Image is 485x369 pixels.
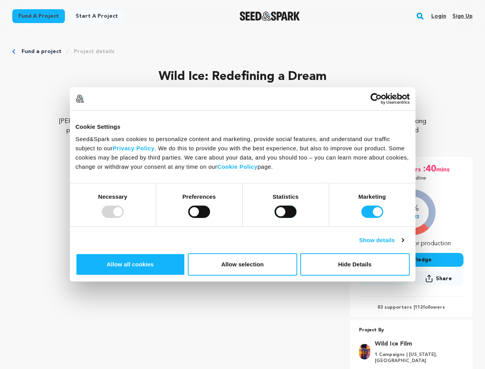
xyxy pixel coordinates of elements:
button: Share [414,271,463,286]
a: Login [431,10,446,22]
span: Share [414,271,463,289]
button: Hide Details [300,253,410,276]
a: Privacy Policy [113,145,155,151]
button: Allow all cookies [76,253,185,276]
p: Anchorage, [US_STATE] | Film Feature [12,92,473,101]
div: Cookie Settings [76,122,410,131]
strong: Preferences [182,193,216,199]
a: Goto Wild Ice Film profile [375,339,459,349]
p: 83 supporters | followers [359,304,463,311]
span: hrs [412,163,422,175]
a: Fund a project [22,48,61,55]
img: logo [76,95,84,103]
a: Cookie Policy [217,163,258,170]
a: Usercentrics Cookiebot - opens in a new window [343,93,410,105]
p: Documentary, Adventure [12,101,473,111]
a: Project details [74,48,114,55]
img: Seed&Spark Logo Dark Mode [240,12,300,21]
p: [PERSON_NAME] journeys to [US_STATE] to skate beneath the aurora borealis, rediscovering love for... [58,117,427,145]
span: 112 [415,305,423,310]
strong: Necessary [98,193,127,199]
a: Show details [359,236,404,245]
strong: Statistics [273,193,299,199]
a: Fund a project [12,9,65,23]
img: e185fddf824c56ec.jpg [359,344,370,359]
p: Wild Ice: Redefining a Dream [12,68,473,86]
strong: Marketing [358,193,386,199]
span: mins [436,163,451,175]
span: Share [436,275,452,283]
div: Breadcrumb [12,48,473,55]
button: Allow selection [188,253,297,276]
a: Start a project [70,9,124,23]
p: 1 Campaigns | [US_STATE], [GEOGRAPHIC_DATA] [375,352,459,364]
div: Seed&Spark uses cookies to personalize content and marketing, provide social features, and unders... [76,134,410,171]
span: :40 [422,163,436,175]
p: Project By [359,326,463,335]
a: Seed&Spark Homepage [240,12,300,21]
a: Sign up [452,10,473,22]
